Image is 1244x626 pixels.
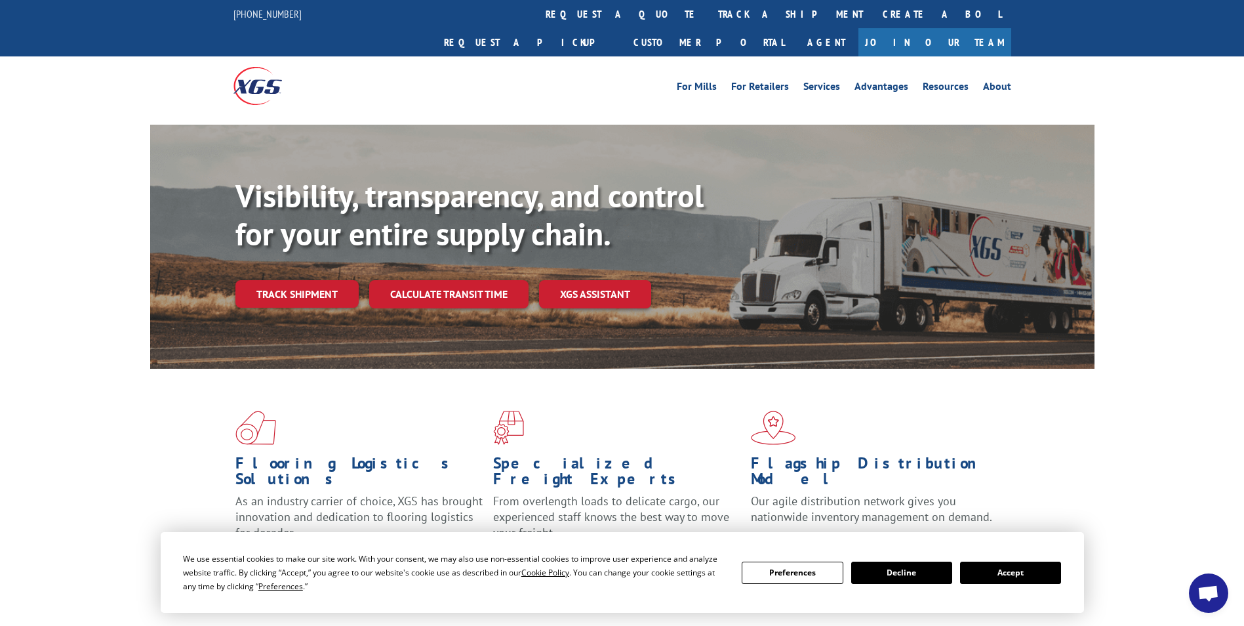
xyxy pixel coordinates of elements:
[794,28,858,56] a: Agent
[183,552,726,593] div: We use essential cookies to make our site work. With your consent, we may also use non-essential ...
[493,493,741,552] p: From overlength loads to delicate cargo, our experienced staff knows the best way to move your fr...
[521,567,569,578] span: Cookie Policy
[369,280,529,308] a: Calculate transit time
[854,81,908,96] a: Advantages
[751,411,796,445] img: xgs-icon-flagship-distribution-model-red
[434,28,624,56] a: Request a pickup
[858,28,1011,56] a: Join Our Team
[751,455,999,493] h1: Flagship Distribution Model
[851,562,952,584] button: Decline
[751,493,992,524] span: Our agile distribution network gives you nationwide inventory management on demand.
[235,175,704,254] b: Visibility, transparency, and control for your entire supply chain.
[923,81,969,96] a: Resources
[493,455,741,493] h1: Specialized Freight Experts
[161,532,1084,613] div: Cookie Consent Prompt
[983,81,1011,96] a: About
[539,280,651,308] a: XGS ASSISTANT
[731,81,789,96] a: For Retailers
[803,81,840,96] a: Services
[233,7,302,20] a: [PHONE_NUMBER]
[1189,574,1228,613] div: Open chat
[235,493,483,540] span: As an industry carrier of choice, XGS has brought innovation and dedication to flooring logistics...
[960,562,1061,584] button: Accept
[493,411,524,445] img: xgs-icon-focused-on-flooring-red
[742,562,843,584] button: Preferences
[235,280,359,308] a: Track shipment
[624,28,794,56] a: Customer Portal
[235,455,483,493] h1: Flooring Logistics Solutions
[258,581,303,592] span: Preferences
[235,411,276,445] img: xgs-icon-total-supply-chain-intelligence-red
[677,81,717,96] a: For Mills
